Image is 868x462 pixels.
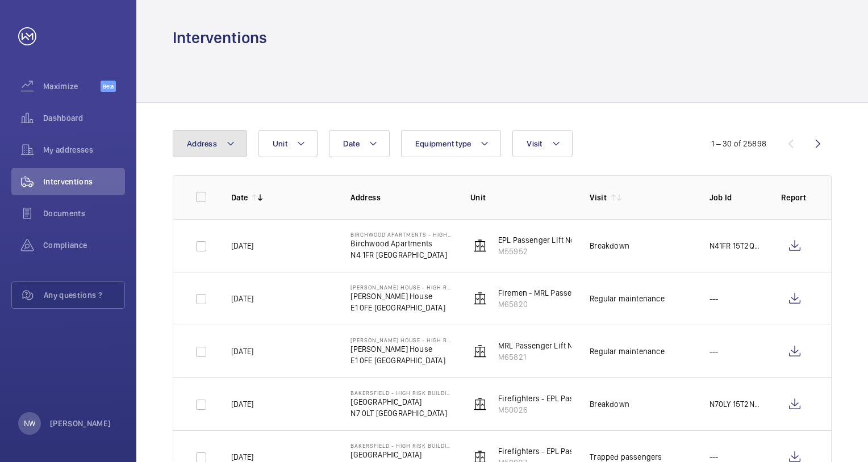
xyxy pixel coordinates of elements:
[473,345,487,358] img: elevator.svg
[187,139,217,148] span: Address
[350,442,452,449] p: Bakersfield - High Risk Building
[590,240,629,251] div: Breakdown
[498,404,628,415] p: M50026
[350,284,452,291] p: [PERSON_NAME] House - High Risk Building
[329,130,390,157] button: Date
[498,299,658,310] p: M65820
[401,130,502,157] button: Equipment type
[527,139,542,148] span: Visit
[498,246,582,257] p: M55952
[44,289,124,301] span: Any questions ?
[473,397,487,411] img: elevator.svg
[498,287,658,299] p: Firemen - MRL Passenger Lift No 2 right hand
[350,343,452,355] p: [PERSON_NAME] House
[43,176,125,187] span: Interventions
[473,239,487,253] img: elevator.svg
[231,346,253,357] p: [DATE]
[43,240,125,251] span: Compliance
[231,293,253,304] p: [DATE]
[350,291,452,302] p: [PERSON_NAME] House
[710,293,719,304] p: ---
[101,81,116,92] span: Beta
[590,346,664,357] div: Regular maintenance
[512,130,572,157] button: Visit
[590,398,629,410] div: Breakdown
[473,292,487,305] img: elevator.svg
[498,340,615,351] p: MRL Passenger Lift No 1 left hand
[343,139,360,148] span: Date
[173,130,247,157] button: Address
[498,351,615,363] p: M65821
[350,408,452,419] p: N7 0LT [GEOGRAPHIC_DATA]
[415,139,471,148] span: Equipment type
[273,139,287,148] span: Unit
[590,293,664,304] div: Regular maintenance
[173,27,267,48] h1: Interventions
[350,192,452,203] p: Address
[258,130,318,157] button: Unit
[710,398,763,410] p: N70LY 15T2N0C/HT
[710,192,763,203] p: Job Id
[231,192,248,203] p: Date
[43,144,125,156] span: My addresses
[43,81,101,92] span: Maximize
[350,249,452,261] p: N4 1FR [GEOGRAPHIC_DATA]
[470,192,571,203] p: Unit
[710,240,763,251] p: N41FR 15T2QGQ/JG
[710,346,719,357] p: ---
[43,112,125,124] span: Dashboard
[350,449,452,460] p: [GEOGRAPHIC_DATA]
[350,231,452,238] p: Birchwood Apartments - High Risk Building
[24,418,35,429] p: NW
[711,138,766,149] div: 1 – 30 of 25898
[231,398,253,410] p: [DATE]
[350,337,452,343] p: [PERSON_NAME] House - High Risk Building
[350,389,452,396] p: Bakersfield - High Risk Building
[498,393,628,404] p: Firefighters - EPL Passenger Lift No 1
[350,238,452,249] p: Birchwood Apartments
[350,396,452,408] p: [GEOGRAPHIC_DATA]
[781,192,808,203] p: Report
[231,240,253,251] p: [DATE]
[50,418,111,429] p: [PERSON_NAME]
[498,234,582,246] p: EPL Passenger Lift No 2
[43,208,125,219] span: Documents
[350,302,452,313] p: E1 0FE [GEOGRAPHIC_DATA]
[590,192,607,203] p: Visit
[350,355,452,366] p: E1 0FE [GEOGRAPHIC_DATA]
[498,446,630,457] p: Firefighters - EPL Passenger Lift No 2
